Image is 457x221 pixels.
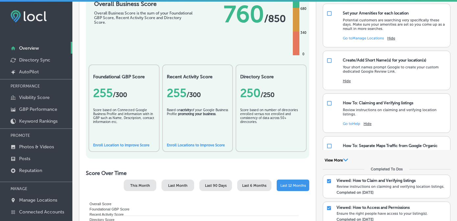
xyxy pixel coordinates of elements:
[19,118,58,124] p: Keyword Rankings
[242,184,267,188] span: Last 6 Months
[264,13,286,25] span: / 850
[19,107,57,112] p: GBP Performance
[343,11,409,15] div: Set your Amenities for each location
[167,143,225,147] a: Enroll Locations to Improve Score
[19,144,54,150] p: Photos & Videos
[240,74,302,80] h2: Directory Score
[11,10,47,22] img: fda3e92497d09a02dc62c9cd864e3231.png
[181,108,191,112] b: activity
[19,57,50,63] p: Directory Sync
[94,0,193,8] h1: Overall Business Score
[130,184,150,188] span: This Month
[337,211,447,216] div: Ensure the right people have access to your listing(s).
[337,190,373,195] label: Completed on [DATE]
[343,143,438,148] div: How To: Separate Maps Traffic from Google Organic
[19,69,39,75] p: AutoPilot
[19,168,42,173] p: Reputation
[85,212,124,216] span: Recent Activity Score
[299,30,308,36] div: 340
[93,143,149,147] a: Enroll Location to Improve Score
[19,197,57,203] p: Manage Locations
[86,170,309,176] h2: Score Over Time
[343,79,351,83] button: Hide
[343,18,447,31] p: Potential customers are searching very specifically these days. Make sure your amenities are set ...
[19,209,64,215] p: Connected Accounts
[343,58,426,62] div: Create/Add Short Name(s) for your location(s)
[94,11,193,25] div: Overall Business Score is the sum of your Foundational GBP Score, Recent Activity Score and Direc...
[168,184,188,188] span: Last Month
[343,101,413,105] div: How To: Claiming and Verifying listings
[301,52,306,57] div: 0
[167,108,229,141] div: Based on of your Google Business Profile .
[343,36,384,40] a: Go toManage Locations
[371,167,403,171] div: Completed To Dos
[337,184,447,189] div: Review instructions on claiming and verifying location listings.
[85,202,112,206] span: Overall Score
[343,108,447,116] p: Review instructions on claiming and verifying location listings.
[93,74,155,80] h2: Foundational GBP Score
[364,122,371,126] button: Hide
[323,158,350,164] button: View More
[387,36,395,40] button: Hide
[224,0,264,28] span: 760
[240,86,302,100] div: 250
[343,65,447,74] p: Your short names prompt Google to create your custom dedicated Google Review Link.
[113,91,127,99] span: / 300
[178,112,216,116] b: promoting your business
[167,74,229,80] h2: Recent Activity Score
[240,108,302,141] div: Score based on number of directories enrolled versus not enrolled and consistency of data across ...
[19,45,39,51] p: Overview
[85,207,129,211] span: Foundational GBP Score
[93,86,155,100] div: 255
[261,91,274,99] span: /250
[343,122,360,126] a: Go toHelp
[19,156,30,161] p: Posts
[19,95,50,100] p: Visibility Score
[337,205,410,210] p: Viewed: How to Access and Permissions
[93,108,155,141] div: Score based on Connected Google Business Profile and information with in GBP such as Name, Descri...
[299,6,308,12] div: 680
[167,86,229,100] div: 255
[187,91,201,99] span: /300
[205,184,227,188] span: Last 90 Days
[337,178,416,183] p: Viewed: How to Claim and Verifying listings
[280,184,306,188] span: Last 12 Months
